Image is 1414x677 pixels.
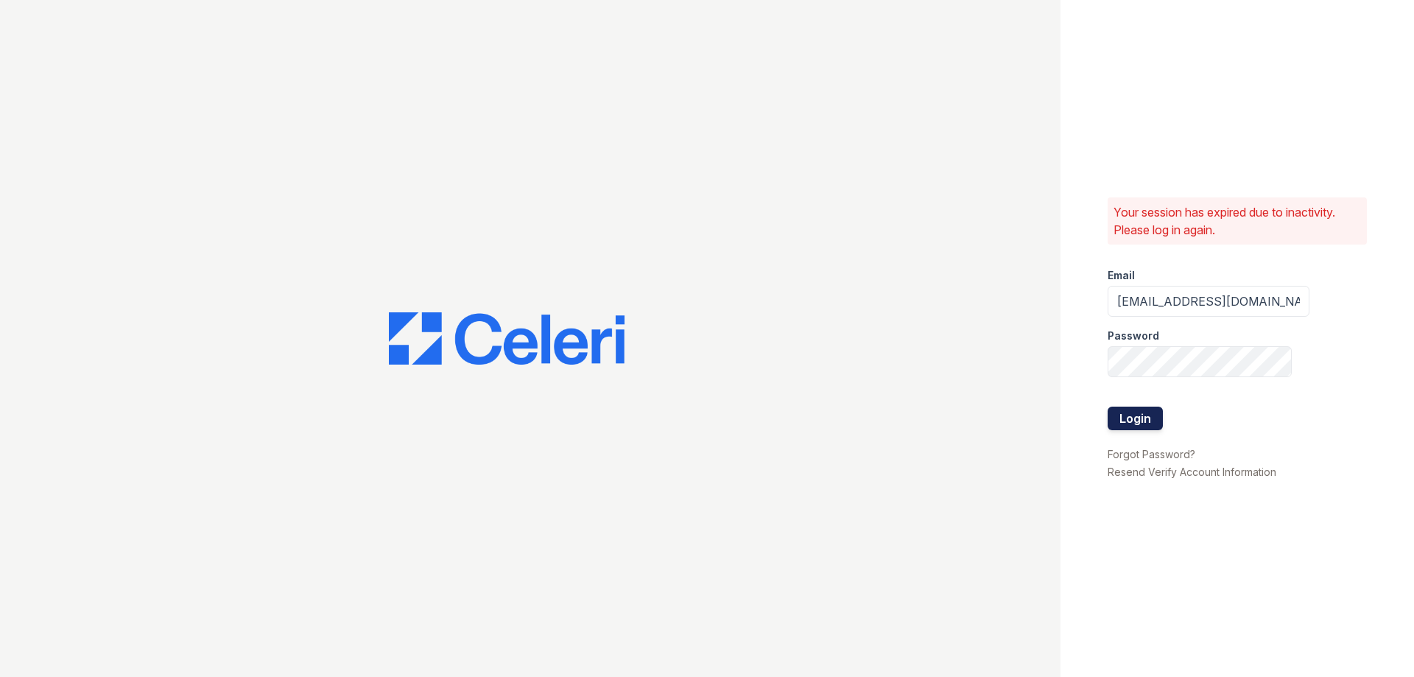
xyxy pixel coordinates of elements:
[1108,407,1163,430] button: Login
[1108,268,1135,283] label: Email
[1114,203,1361,239] p: Your session has expired due to inactivity. Please log in again.
[1108,329,1159,343] label: Password
[1108,466,1276,478] a: Resend Verify Account Information
[389,312,625,365] img: CE_Logo_Blue-a8612792a0a2168367f1c8372b55b34899dd931a85d93a1a3d3e32e68fde9ad4.png
[1108,448,1195,460] a: Forgot Password?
